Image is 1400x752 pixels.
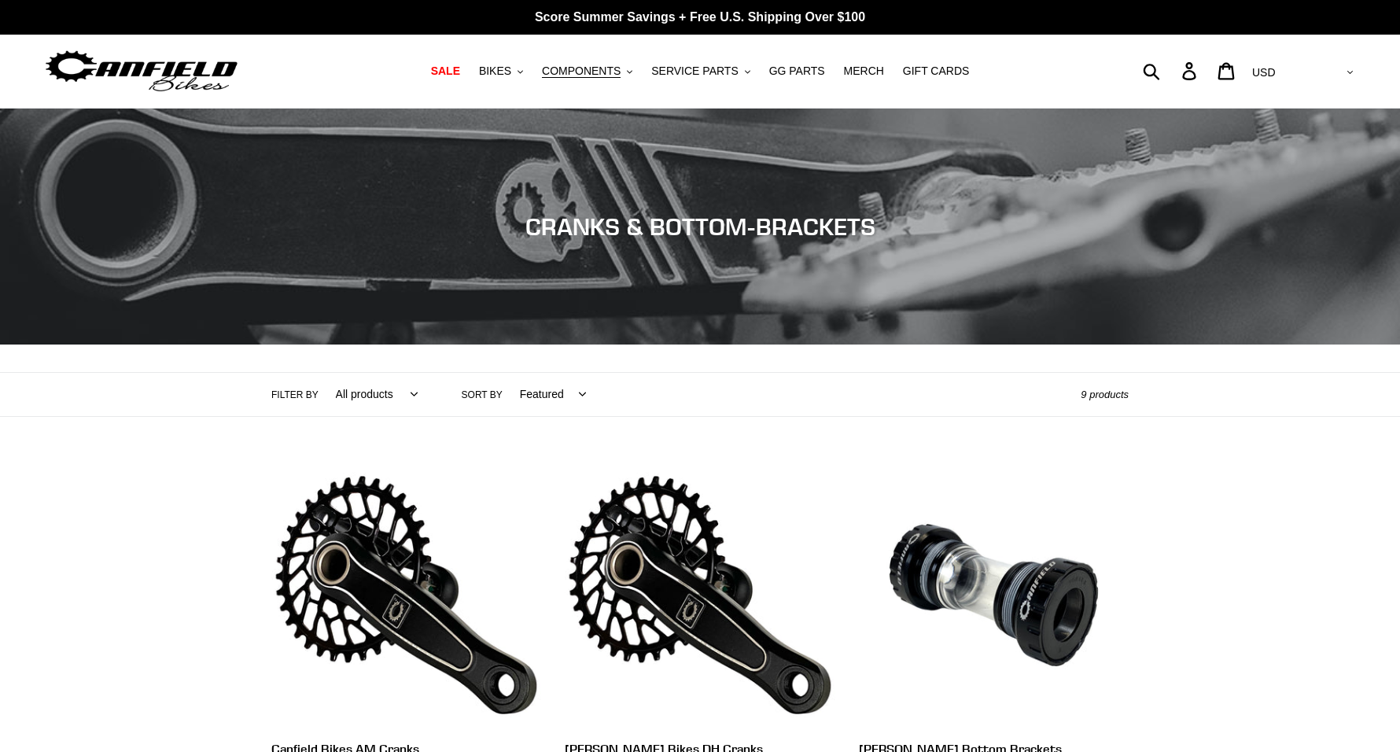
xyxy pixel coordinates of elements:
button: COMPONENTS [534,61,640,82]
span: BIKES [479,65,511,78]
span: 9 products [1081,389,1129,400]
span: COMPONENTS [542,65,621,78]
label: Sort by [462,388,503,402]
span: CRANKS & BOTTOM-BRACKETS [525,212,875,241]
a: GIFT CARDS [895,61,978,82]
span: GIFT CARDS [903,65,970,78]
a: SALE [423,61,468,82]
span: SALE [431,65,460,78]
span: MERCH [844,65,884,78]
button: SERVICE PARTS [643,61,757,82]
input: Search [1151,53,1192,88]
a: MERCH [836,61,892,82]
label: Filter by [271,388,319,402]
img: Canfield Bikes [43,46,240,96]
a: GG PARTS [761,61,833,82]
span: GG PARTS [769,65,825,78]
button: BIKES [471,61,531,82]
span: SERVICE PARTS [651,65,738,78]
